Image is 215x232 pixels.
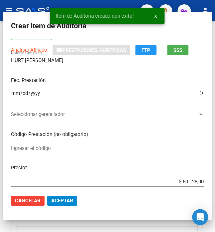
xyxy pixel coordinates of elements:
span: Cancelar [15,198,41,204]
span: Análisis Afiliado [11,47,47,53]
div: Open Intercom Messenger [192,209,208,225]
button: Cancelar [11,196,45,206]
span: FTP [142,47,151,53]
button: SSS [167,45,189,55]
mat-icon: menu [5,6,13,14]
span: Prestaciones Auditadas [62,47,126,53]
button: Aceptar [47,196,77,206]
span: x [154,13,157,19]
button: Prestaciones Auditadas [53,45,130,55]
p: Fec. Prestación [11,77,204,84]
span: Aceptar [51,198,73,204]
h2: Crear Item de Auditoria [11,20,204,32]
button: FTP [135,45,157,55]
span: Item de Auditoría creado con exito! [56,13,134,19]
span: SSS [174,47,183,53]
mat-icon: person [202,6,210,14]
p: Código Prestación (no obligatorio) [11,131,204,138]
p: Precio [11,164,204,172]
span: Seleccionar gerenciador [11,111,198,117]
